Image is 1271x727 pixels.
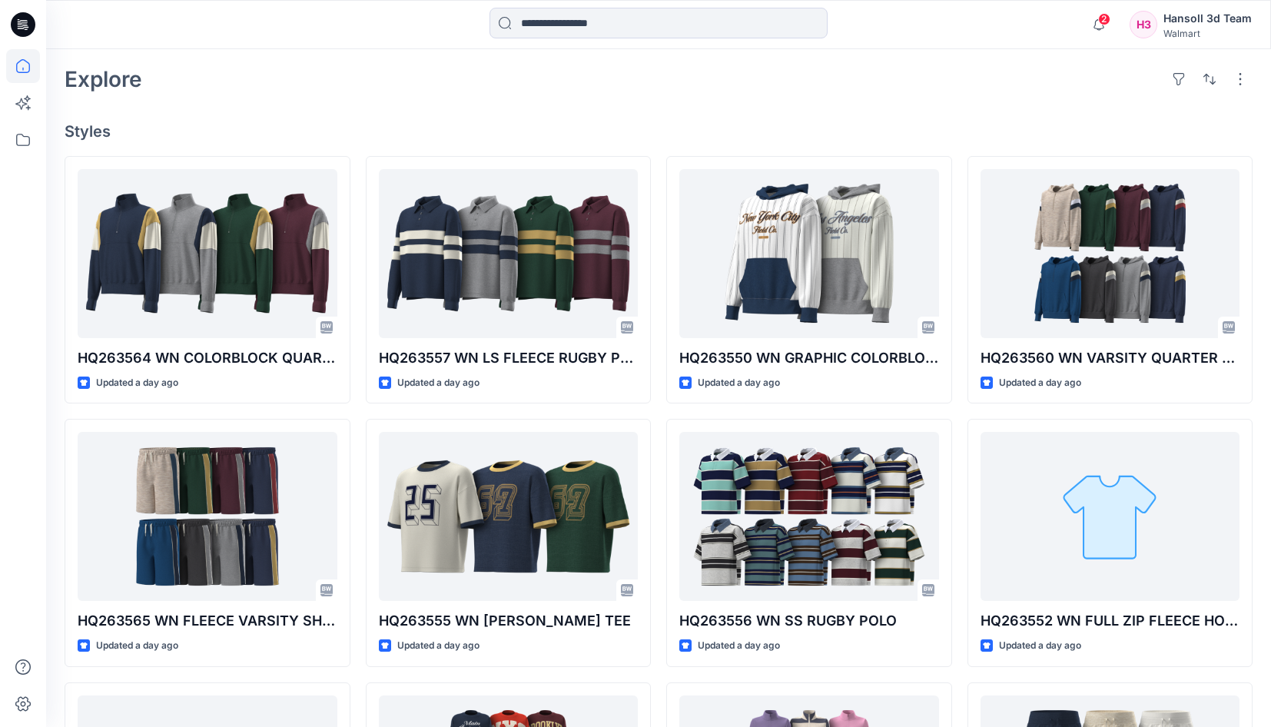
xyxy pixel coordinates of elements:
a: HQ263560 WN VARSITY QUARTER ZIP HOODIE [981,169,1240,338]
a: HQ263555 WN SS RINGER TEE [379,432,639,601]
a: HQ263550 WN GRAPHIC COLORBLOCK HOODIE [679,169,939,338]
div: Walmart [1163,28,1252,39]
p: HQ263565 WN FLEECE VARSITY SHORT [78,610,337,632]
div: H3 [1130,11,1157,38]
p: Updated a day ago [999,638,1081,654]
p: HQ263564 WN COLORBLOCK QUARTER ZIP [78,347,337,369]
p: Updated a day ago [698,375,780,391]
p: Updated a day ago [96,375,178,391]
a: HQ263565 WN FLEECE VARSITY SHORT [78,432,337,601]
h2: Explore [65,67,142,91]
a: HQ263564 WN COLORBLOCK QUARTER ZIP [78,169,337,338]
p: HQ263555 WN [PERSON_NAME] TEE [379,610,639,632]
p: HQ263557 WN LS FLEECE RUGBY POLO [379,347,639,369]
p: HQ263560 WN VARSITY QUARTER ZIP HOODIE [981,347,1240,369]
h4: Styles [65,122,1253,141]
p: Updated a day ago [96,638,178,654]
p: HQ263550 WN GRAPHIC COLORBLOCK HOODIE [679,347,939,369]
p: HQ263556 WN SS RUGBY POLO [679,610,939,632]
a: HQ263556 WN SS RUGBY POLO [679,432,939,601]
a: HQ263552 WN FULL ZIP FLEECE HOODIE [981,432,1240,601]
p: HQ263552 WN FULL ZIP FLEECE HOODIE [981,610,1240,632]
p: Updated a day ago [999,375,1081,391]
div: Hansoll 3d Team [1163,9,1252,28]
p: Updated a day ago [397,638,480,654]
p: Updated a day ago [698,638,780,654]
a: HQ263557 WN LS FLEECE RUGBY POLO [379,169,639,338]
span: 2 [1098,13,1110,25]
p: Updated a day ago [397,375,480,391]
